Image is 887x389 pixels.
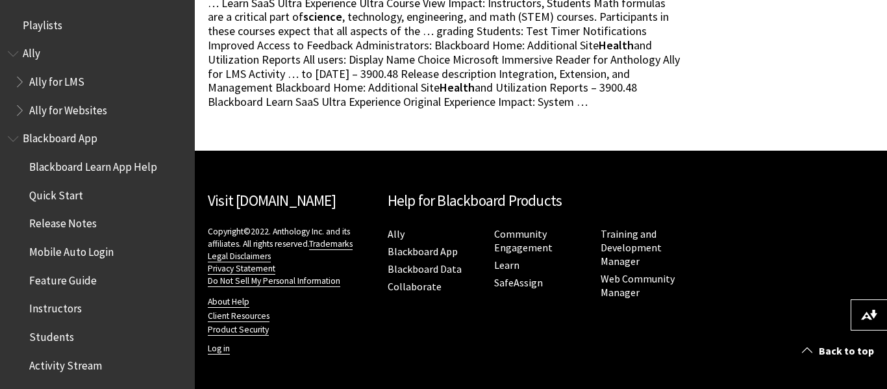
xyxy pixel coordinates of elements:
span: Blackboard App [23,128,97,145]
span: Release Notes [29,213,97,231]
strong: Health [440,80,475,95]
strong: science [303,9,342,24]
a: Web Community Manager [601,272,675,299]
span: Blackboard Learn App Help [29,156,157,173]
a: Visit [DOMAIN_NAME] [208,191,336,210]
a: Back to top [792,339,887,363]
nav: Book outline for Anthology Ally Help [8,43,187,121]
span: Instructors [29,298,82,316]
nav: Book outline for Playlists [8,14,187,36]
span: Ally for Websites [29,99,107,117]
span: Ally [23,43,40,60]
span: Activity Stream [29,355,102,372]
a: Ally [388,227,405,241]
span: Feature Guide [29,270,97,287]
h2: Help for Blackboard Products [388,190,695,212]
a: SafeAssign [494,276,543,290]
a: Blackboard Data [388,262,462,276]
a: Learn [494,258,519,272]
span: Playlists [23,14,62,32]
a: Community Engagement [494,227,553,255]
a: About Help [208,296,249,308]
a: Log in [208,343,230,355]
strong: Health [599,38,634,53]
a: Client Resources [208,310,269,322]
span: Quick Start [29,184,83,202]
span: Ally for LMS [29,71,84,88]
a: Training and Development Manager [601,227,662,268]
span: Mobile Auto Login [29,241,114,258]
a: Legal Disclaimers [208,251,271,262]
a: Blackboard App [388,245,458,258]
a: Do Not Sell My Personal Information [208,275,340,287]
p: Copyright©2022. Anthology Inc. and its affiliates. All rights reserved. [208,225,375,287]
a: Trademarks [309,238,353,250]
a: Privacy Statement [208,263,275,275]
a: Collaborate [388,280,442,294]
span: Students [29,326,74,344]
a: Product Security [208,324,269,336]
